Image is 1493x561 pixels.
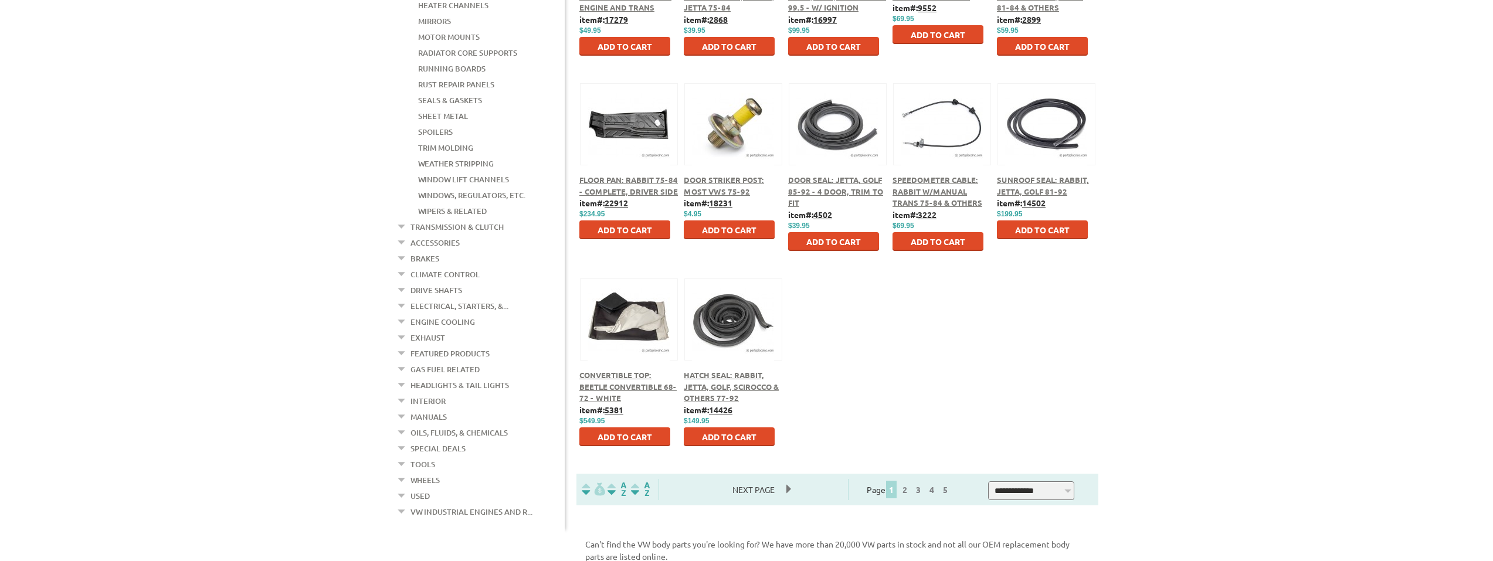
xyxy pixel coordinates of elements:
u: 9552 [918,2,936,13]
a: Wheels [410,472,440,488]
span: $59.95 [997,26,1019,35]
u: 4502 [813,209,832,220]
a: Featured Products [410,346,490,361]
span: Add to Cart [911,29,965,40]
a: Climate Control [410,267,480,282]
span: Add to Cart [598,431,652,442]
u: 16997 [813,14,837,25]
u: 22912 [605,198,628,208]
b: item#: [997,198,1046,208]
button: Add to Cart [893,25,983,44]
img: Sort by Headline [605,482,629,496]
a: Running Boards [418,61,486,76]
button: Add to Cart [579,37,670,56]
a: Exhaust [410,330,445,345]
span: $39.95 [788,222,810,230]
button: Add to Cart [684,427,775,446]
a: Transmission & Clutch [410,219,504,234]
button: Add to Cart [684,220,775,239]
a: Wipers & Related [418,203,487,219]
span: Add to Cart [1015,225,1070,235]
b: item#: [788,14,837,25]
img: Sort by Sales Rank [629,482,652,496]
span: $4.95 [684,210,701,218]
a: Speedometer Cable: Rabbit w/Manual Trans 75-84 & Others [893,175,982,208]
b: item#: [579,198,628,208]
u: 14426 [709,404,732,415]
span: $149.95 [684,417,709,425]
span: Add to Cart [598,225,652,235]
span: $49.95 [579,26,601,35]
b: item#: [893,209,936,220]
b: item#: [579,14,628,25]
a: Convertible Top: Beetle Convertible 68-72 - White [579,370,677,403]
span: Next Page [721,481,786,498]
a: Floor Pan: Rabbit 75-84 - Complete, Driver Side [579,175,678,196]
span: Add to Cart [702,225,756,235]
button: Add to Cart [997,220,1088,239]
span: $39.95 [684,26,705,35]
a: 5 [940,484,951,495]
u: 5381 [605,404,623,415]
span: 1 [886,481,897,498]
span: Add to Cart [806,41,861,52]
a: Next Page [721,484,786,495]
a: Accessories [410,235,460,250]
a: VW Industrial Engines and R... [410,504,532,519]
span: $69.95 [893,15,914,23]
a: Gas Fuel Related [410,362,480,377]
a: Electrical, Starters, &... [410,298,508,314]
b: item#: [684,404,732,415]
b: item#: [788,209,832,220]
button: Add to Cart [684,37,775,56]
a: Interior [410,393,446,409]
span: $199.95 [997,210,1022,218]
button: Add to Cart [788,37,879,56]
a: Door Seal: Jetta, Golf 85-92 - 4 Door, Trim To Fit [788,175,883,208]
a: Tools [410,457,435,472]
a: Headlights & Tail Lights [410,378,509,393]
a: Hatch Seal: Rabbit, Jetta, Golf, Scirocco & Others 77-92 [684,370,779,403]
a: Engine Cooling [410,314,475,329]
div: Page [848,479,970,500]
b: item#: [893,2,936,13]
a: 3 [913,484,924,495]
b: item#: [579,404,623,415]
a: Door Striker Post: most VWs 75-92 [684,175,764,196]
button: Add to Cart [579,427,670,446]
a: Oils, Fluids, & Chemicals [410,425,508,440]
img: filterpricelow.svg [582,482,605,496]
u: 3222 [918,209,936,220]
a: Brakes [410,251,439,266]
u: 18231 [709,198,732,208]
a: Manuals [410,409,447,424]
a: Special Deals [410,441,466,456]
a: Sunroof Seal: Rabbit, Jetta, Golf 81-92 [997,175,1089,196]
u: 2899 [1022,14,1041,25]
span: Add to Cart [911,236,965,247]
a: Spoilers [418,124,453,140]
u: 14502 [1022,198,1046,208]
a: Used [410,488,430,504]
b: item#: [684,198,732,208]
span: $549.95 [579,417,605,425]
span: Add to Cart [702,431,756,442]
button: Add to Cart [997,37,1088,56]
a: Weather Stripping [418,156,494,171]
span: $99.95 [788,26,810,35]
a: Motor Mounts [418,29,480,45]
button: Add to Cart [788,232,879,251]
button: Add to Cart [579,220,670,239]
a: Drive Shafts [410,283,462,298]
span: Add to Cart [598,41,652,52]
a: Windows, Regulators, Etc. [418,188,525,203]
a: Window Lift Channels [418,172,509,187]
u: 2868 [709,14,728,25]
